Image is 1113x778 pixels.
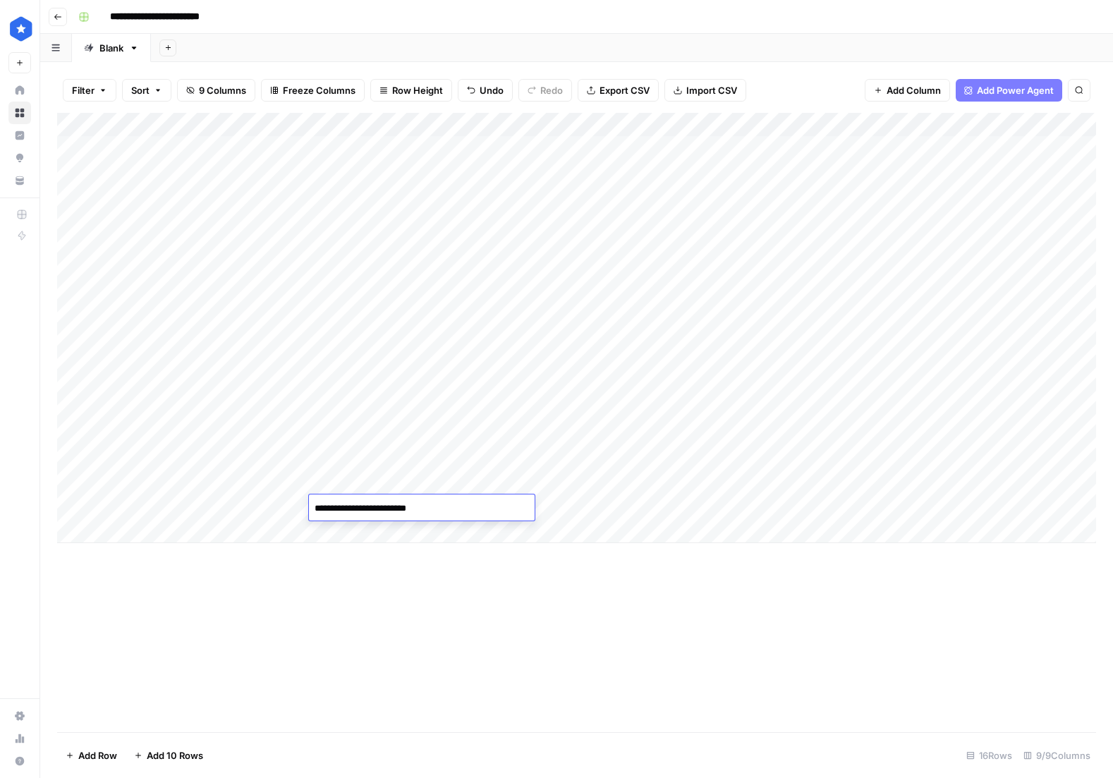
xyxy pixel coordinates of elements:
a: Settings [8,705,31,727]
div: 16 Rows [961,744,1018,767]
button: Undo [458,79,513,102]
button: Add Row [57,744,126,767]
span: Filter [72,83,95,97]
span: Add 10 Rows [147,748,203,762]
span: 9 Columns [199,83,246,97]
button: Add 10 Rows [126,744,212,767]
a: Insights [8,124,31,147]
a: Browse [8,102,31,124]
span: Add Power Agent [977,83,1054,97]
button: Row Height [370,79,452,102]
button: Help + Support [8,750,31,772]
button: Export CSV [578,79,659,102]
span: Add Column [887,83,941,97]
span: Export CSV [600,83,650,97]
button: Freeze Columns [261,79,365,102]
button: Filter [63,79,116,102]
span: Add Row [78,748,117,762]
span: Import CSV [686,83,737,97]
a: Your Data [8,169,31,192]
img: ConsumerAffairs Logo [8,16,34,42]
button: Import CSV [664,79,746,102]
a: Opportunities [8,147,31,169]
button: 9 Columns [177,79,255,102]
div: 9/9 Columns [1018,744,1096,767]
a: Usage [8,727,31,750]
a: Home [8,79,31,102]
span: Redo [540,83,563,97]
button: Workspace: ConsumerAffairs [8,11,31,47]
div: Blank [99,41,123,55]
span: Row Height [392,83,443,97]
button: Sort [122,79,171,102]
span: Freeze Columns [283,83,355,97]
span: Sort [131,83,150,97]
button: Add Column [865,79,950,102]
button: Redo [518,79,572,102]
a: Blank [72,34,151,62]
button: Add Power Agent [956,79,1062,102]
span: Undo [480,83,504,97]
